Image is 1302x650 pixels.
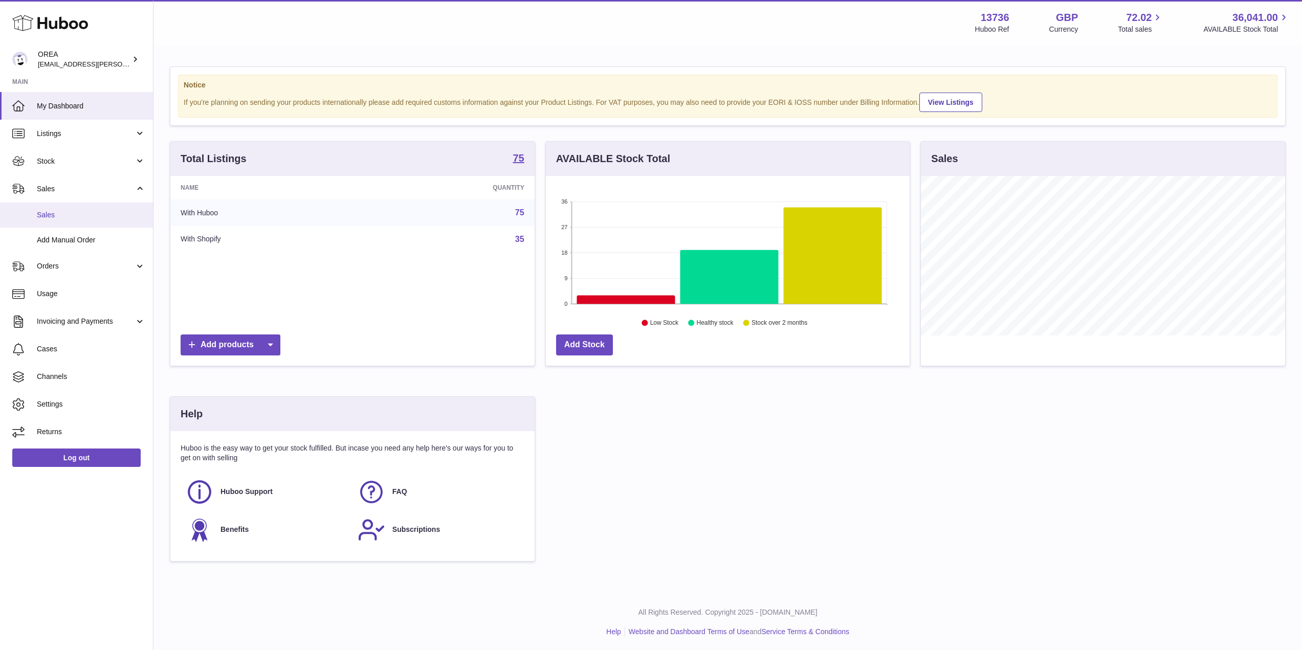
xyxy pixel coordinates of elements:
td: With Huboo [170,199,367,226]
a: Website and Dashboard Terms of Use [629,627,749,636]
span: My Dashboard [37,101,145,111]
span: Total sales [1118,25,1163,34]
a: 35 [515,235,524,243]
div: Currency [1049,25,1078,34]
a: Add Stock [556,334,613,355]
a: Log out [12,449,141,467]
text: 0 [564,301,567,307]
span: Listings [37,129,135,139]
span: 72.02 [1126,11,1152,25]
text: Stock over 2 months [752,320,807,327]
a: Subscriptions [358,516,519,544]
li: and [625,627,849,637]
a: Help [606,627,621,636]
a: Huboo Support [186,478,347,506]
th: Quantity [367,176,535,199]
span: AVAILABLE Stock Total [1203,25,1290,34]
a: 75 [515,208,524,217]
text: 36 [561,198,567,205]
a: 75 [513,153,524,165]
text: Low Stock [650,320,679,327]
span: Invoicing and Payments [37,317,135,326]
div: Huboo Ref [975,25,1009,34]
div: OREA [38,50,130,69]
strong: 75 [513,153,524,163]
span: Returns [37,427,145,437]
span: Benefits [220,525,249,534]
div: If you're planning on sending your products internationally please add required customs informati... [184,91,1272,112]
text: 27 [561,224,567,230]
span: Sales [37,184,135,194]
span: FAQ [392,487,407,497]
span: Channels [37,372,145,382]
span: Usage [37,289,145,299]
a: 72.02 Total sales [1118,11,1163,34]
span: 36,041.00 [1232,11,1278,25]
h3: Sales [931,152,958,166]
span: Orders [37,261,135,271]
a: FAQ [358,478,519,506]
span: Huboo Support [220,487,273,497]
span: Sales [37,210,145,220]
text: 9 [564,275,567,281]
strong: GBP [1056,11,1078,25]
span: Subscriptions [392,525,440,534]
a: Service Terms & Conditions [761,627,849,636]
strong: Notice [184,80,1272,90]
strong: 13736 [981,11,1009,25]
h3: Total Listings [181,152,247,166]
a: Add products [181,334,280,355]
span: Cases [37,344,145,354]
span: Add Manual Order [37,235,145,245]
h3: AVAILABLE Stock Total [556,152,670,166]
p: Huboo is the easy way to get your stock fulfilled. But incase you need any help here's our ways f... [181,443,524,463]
span: Stock [37,156,135,166]
img: horia@orea.uk [12,52,28,67]
span: Settings [37,399,145,409]
text: 18 [561,250,567,256]
a: Benefits [186,516,347,544]
p: All Rights Reserved. Copyright 2025 - [DOMAIN_NAME] [162,608,1294,617]
text: Healthy stock [696,320,734,327]
th: Name [170,176,367,199]
td: With Shopify [170,226,367,253]
a: 36,041.00 AVAILABLE Stock Total [1203,11,1290,34]
a: View Listings [919,93,982,112]
h3: Help [181,407,203,421]
span: [EMAIL_ADDRESS][PERSON_NAME][DOMAIN_NAME] [38,60,205,68]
